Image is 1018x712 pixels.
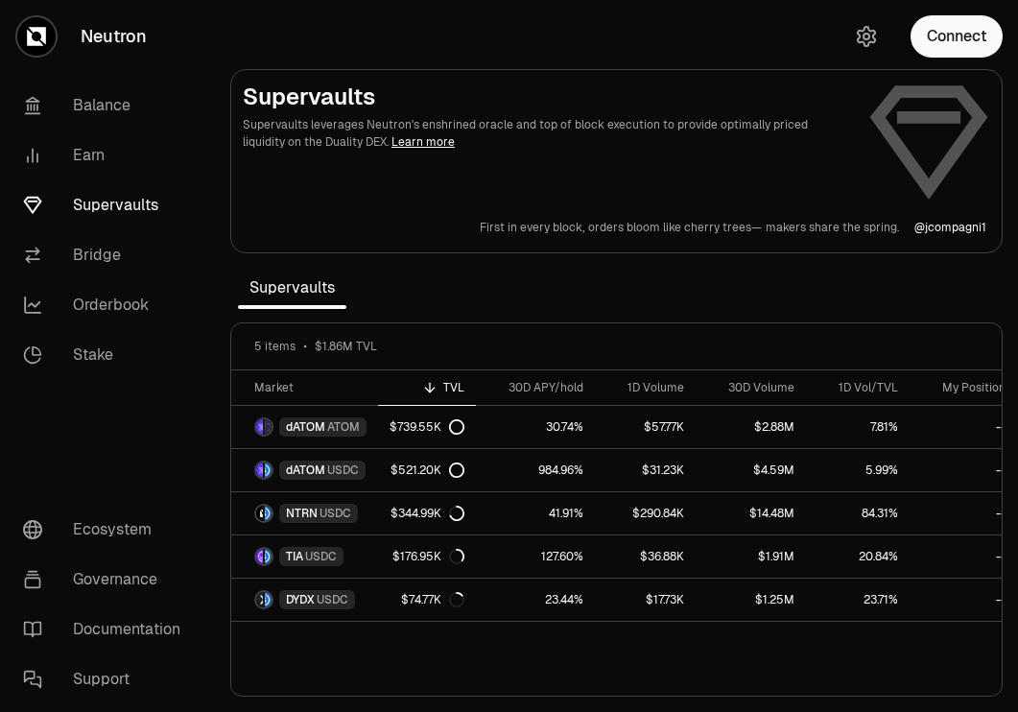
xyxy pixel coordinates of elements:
[231,492,378,534] a: NTRN LogoUSDC LogoNTRNUSDC
[476,535,595,578] a: 127.60%
[480,220,899,235] a: First in every block,orders bloom like cherry trees—makers share the spring.
[766,220,899,235] p: makers share the spring.
[707,380,794,395] div: 30D Volume
[696,492,806,534] a: $14.48M
[392,549,464,564] div: $176.95K
[231,449,378,491] a: dATOM LogoUSDC LogodATOMUSDC
[390,380,464,395] div: TVL
[487,380,583,395] div: 30D APY/hold
[8,654,207,704] a: Support
[806,579,910,621] a: 23.71%
[254,380,367,395] div: Market
[256,592,263,607] img: DYDX Logo
[320,506,351,521] span: USDC
[817,380,898,395] div: 1D Vol/TVL
[243,82,852,112] h2: Supervaults
[696,535,806,578] a: $1.91M
[378,406,476,448] a: $739.55K
[378,492,476,534] a: $344.99K
[265,592,272,607] img: USDC Logo
[8,131,207,180] a: Earn
[286,549,303,564] span: TIA
[8,605,207,654] a: Documentation
[231,535,378,578] a: TIA LogoUSDC LogoTIAUSDC
[8,555,207,605] a: Governance
[606,380,684,395] div: 1D Volume
[256,506,263,521] img: NTRN Logo
[238,269,346,307] span: Supervaults
[8,505,207,555] a: Ecosystem
[595,579,696,621] a: $17.73K
[231,579,378,621] a: DYDX LogoUSDC LogoDYDXUSDC
[401,592,464,607] div: $74.77K
[317,592,348,607] span: USDC
[256,463,263,478] img: dATOM Logo
[921,380,1006,395] div: My Position
[595,449,696,491] a: $31.23K
[696,406,806,448] a: $2.88M
[806,535,910,578] a: 20.84%
[243,116,852,151] p: Supervaults leverages Neutron's enshrined oracle and top of block execution to provide optimally ...
[231,406,378,448] a: dATOM LogoATOM LogodATOMATOM
[595,492,696,534] a: $290.84K
[256,419,263,435] img: dATOM Logo
[696,579,806,621] a: $1.25M
[476,579,595,621] a: 23.44%
[256,549,263,564] img: TIA Logo
[378,535,476,578] a: $176.95K
[595,406,696,448] a: $57.77K
[265,463,272,478] img: USDC Logo
[588,220,762,235] p: orders bloom like cherry trees—
[8,280,207,330] a: Orderbook
[476,449,595,491] a: 984.96%
[8,81,207,131] a: Balance
[327,419,360,435] span: ATOM
[911,15,1003,58] button: Connect
[286,506,318,521] span: NTRN
[305,549,337,564] span: USDC
[806,449,910,491] a: 5.99%
[391,463,464,478] div: $521.20K
[8,330,207,380] a: Stake
[315,339,377,354] span: $1.86M TVL
[378,579,476,621] a: $74.77K
[914,220,986,235] p: @ jcompagni1
[391,134,455,150] a: Learn more
[265,506,272,521] img: USDC Logo
[8,230,207,280] a: Bridge
[476,492,595,534] a: 41.91%
[8,180,207,230] a: Supervaults
[806,492,910,534] a: 84.31%
[391,506,464,521] div: $344.99K
[390,419,464,435] div: $739.55K
[286,419,325,435] span: dATOM
[914,220,986,235] a: @jcompagni1
[595,535,696,578] a: $36.88K
[286,592,315,607] span: DYDX
[265,549,272,564] img: USDC Logo
[806,406,910,448] a: 7.81%
[265,419,272,435] img: ATOM Logo
[254,339,296,354] span: 5 items
[327,463,359,478] span: USDC
[378,449,476,491] a: $521.20K
[696,449,806,491] a: $4.59M
[480,220,584,235] p: First in every block,
[476,406,595,448] a: 30.74%
[286,463,325,478] span: dATOM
